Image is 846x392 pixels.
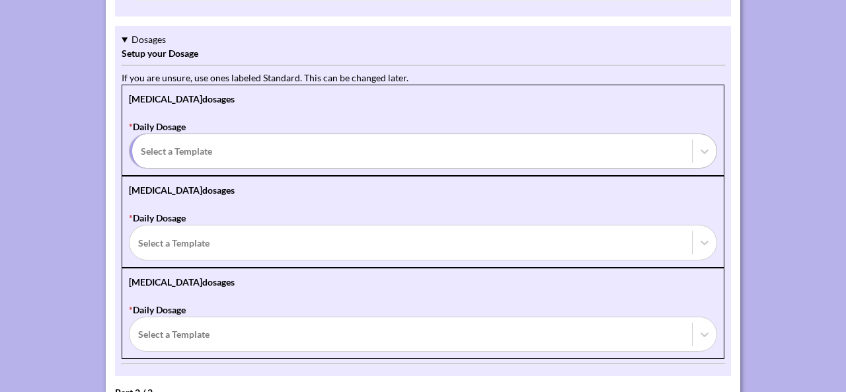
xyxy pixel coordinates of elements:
[129,276,235,288] strong: [MEDICAL_DATA] dosages
[129,304,717,352] label: Daily Dosage
[129,212,717,260] label: Daily Dosage
[138,236,140,250] input: *Daily DosageSelect a Template
[122,71,724,85] p: If you are unsure, use ones labeled Standard. This can be changed later.
[122,46,724,60] h3: Setup your Dosage
[129,93,235,104] strong: [MEDICAL_DATA] dosages
[122,32,724,46] summary: Dosages
[141,144,143,158] input: *Daily DosageSelect a Template
[138,327,140,341] input: *Daily DosageSelect a Template
[129,184,235,196] strong: [MEDICAL_DATA] dosages
[129,121,717,169] label: Daily Dosage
